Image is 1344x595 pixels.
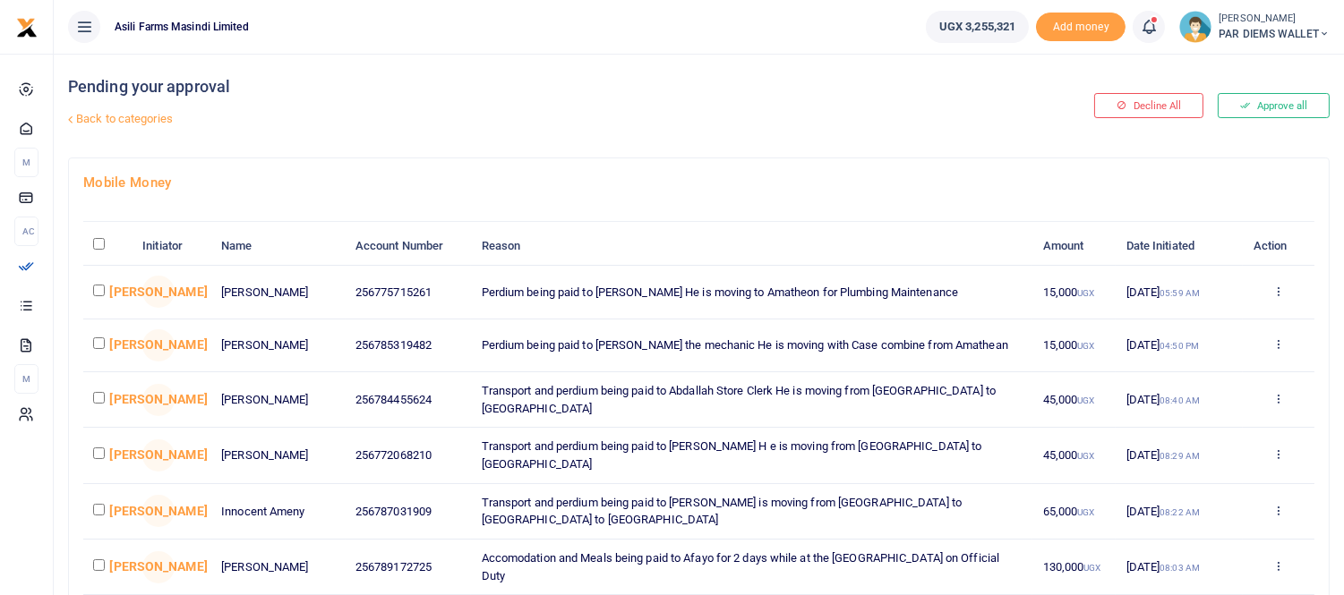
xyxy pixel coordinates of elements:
[1116,428,1243,483] td: [DATE]
[142,384,175,416] span: Joeslyne Abesiga
[346,372,472,428] td: 256784455624
[64,104,904,134] a: Back to categories
[211,428,346,483] td: [PERSON_NAME]
[1160,341,1199,351] small: 04:50 PM
[1077,451,1094,461] small: UGX
[133,227,211,266] th: Initiator: activate to sort column ascending
[211,266,346,319] td: [PERSON_NAME]
[1160,563,1200,573] small: 08:03 AM
[1036,13,1126,42] span: Add money
[1116,484,1243,540] td: [DATE]
[1116,540,1243,595] td: [DATE]
[211,484,346,540] td: Innocent Ameny
[471,372,1032,428] td: Transport and perdium being paid to Abdallah Store Clerk He is moving from [GEOGRAPHIC_DATA] to [...
[142,495,175,527] span: Joeslyne Abesiga
[68,77,904,97] h4: Pending your approval
[1077,395,1094,405] small: UGX
[14,148,39,177] li: M
[919,11,1036,43] li: Wallet ballance
[1032,266,1116,319] td: 15,000
[107,19,256,35] span: Asili Farms Masindi Limited
[1077,288,1094,298] small: UGX
[1032,372,1116,428] td: 45,000
[471,227,1032,266] th: Reason: activate to sort column ascending
[1036,13,1126,42] li: Toup your wallet
[1032,319,1116,372] td: 15,000
[1032,428,1116,483] td: 45,000
[1032,540,1116,595] td: 130,000
[1160,288,1200,298] small: 05:59 AM
[16,17,38,38] img: logo-small
[211,372,346,428] td: [PERSON_NAME]
[1243,227,1314,266] th: Action: activate to sort column ascending
[471,266,1032,319] td: Perdium being paid to [PERSON_NAME] He is moving to Amatheon for Plumbing Maintenance
[346,319,472,372] td: 256785319482
[471,319,1032,372] td: Perdium being paid to [PERSON_NAME] the mechanic He is moving with Case combine from Amathean
[1116,227,1243,266] th: Date Initiated: activate to sort column ascending
[1036,19,1126,32] a: Add money
[211,227,346,266] th: Name: activate to sort column ascending
[1032,484,1116,540] td: 65,000
[1219,26,1330,42] span: PAR DIEMS WALLET
[1077,507,1094,517] small: UGX
[211,540,346,595] td: [PERSON_NAME]
[471,484,1032,540] td: Transport and perdium being paid to [PERSON_NAME] is moving from [GEOGRAPHIC_DATA] to [GEOGRAPHIC...
[1160,451,1200,461] small: 08:29 AM
[346,227,472,266] th: Account Number: activate to sort column ascending
[471,540,1032,595] td: Accomodation and Meals being paid to Afayo for 2 days while at the [GEOGRAPHIC_DATA] on Official ...
[1160,395,1200,405] small: 08:40 AM
[471,428,1032,483] td: Transport and perdium being paid to [PERSON_NAME] H e is moving from [GEOGRAPHIC_DATA] to [GEOGRA...
[1116,266,1243,319] td: [DATE]
[1116,319,1243,372] td: [DATE]
[346,428,472,483] td: 256772068210
[1218,93,1330,118] button: Approve all
[1179,11,1211,43] img: profile-user
[83,173,1314,192] h4: Mobile Money
[1160,507,1200,517] small: 08:22 AM
[346,484,472,540] td: 256787031909
[939,18,1015,36] span: UGX 3,255,321
[14,364,39,394] li: M
[1094,93,1203,118] button: Decline All
[16,20,38,33] a: logo-small logo-large logo-large
[346,266,472,319] td: 256775715261
[142,329,175,361] span: Joeslyne Abesiga
[1083,563,1100,573] small: UGX
[926,11,1029,43] a: UGX 3,255,321
[1032,227,1116,266] th: Amount: activate to sort column ascending
[346,540,472,595] td: 256789172725
[211,319,346,372] td: [PERSON_NAME]
[83,227,133,266] th: : activate to sort column descending
[14,217,39,246] li: Ac
[1116,372,1243,428] td: [DATE]
[142,439,175,472] span: Joeslyne Abesiga
[142,551,175,583] span: Joeslyne Abesiga
[1179,11,1330,43] a: profile-user [PERSON_NAME] PAR DIEMS WALLET
[1219,12,1330,27] small: [PERSON_NAME]
[1077,341,1094,351] small: UGX
[142,276,175,308] span: Joeslyne Abesiga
